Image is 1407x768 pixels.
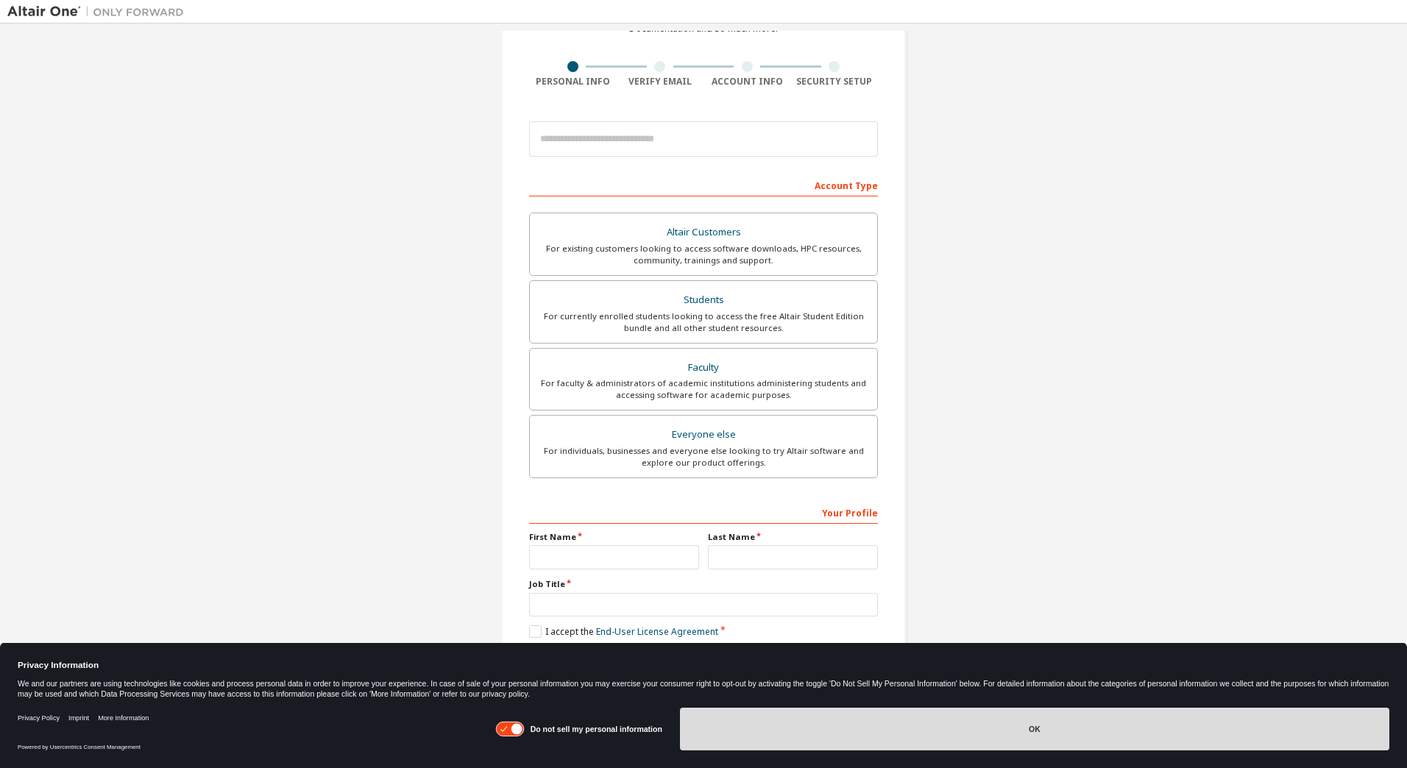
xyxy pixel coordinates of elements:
div: For currently enrolled students looking to access the free Altair Student Edition bundle and all ... [539,310,868,334]
div: Faculty [539,358,868,378]
label: I accept the [529,625,718,638]
div: Your Profile [529,500,878,524]
div: Account Info [703,76,791,88]
div: Students [539,290,868,310]
label: Last Name [708,531,878,543]
div: For individuals, businesses and everyone else looking to try Altair software and explore our prod... [539,445,868,469]
a: End-User License Agreement [596,625,718,638]
label: Job Title [529,578,878,590]
div: Account Type [529,173,878,196]
div: For faculty & administrators of academic institutions administering students and accessing softwa... [539,377,868,401]
div: Personal Info [529,76,617,88]
div: Security Setup [791,76,879,88]
div: Everyone else [539,424,868,445]
div: Altair Customers [539,222,868,243]
div: Verify Email [617,76,704,88]
div: For existing customers looking to access software downloads, HPC resources, community, trainings ... [539,243,868,266]
img: Altair One [7,4,191,19]
label: First Name [529,531,699,543]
